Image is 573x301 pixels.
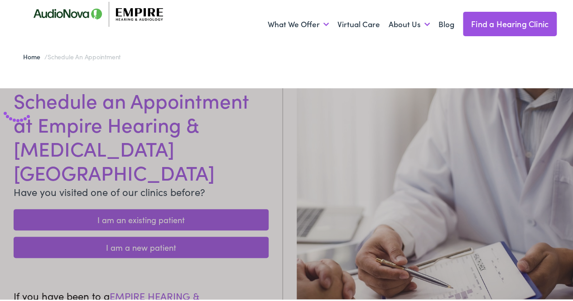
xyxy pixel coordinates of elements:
a: Blog [438,6,454,39]
a: Virtual Care [337,6,380,39]
a: Home [23,50,44,59]
a: What We Offer [268,6,329,39]
a: Find a Hearing Clinic [463,10,557,34]
span: / [23,50,120,59]
a: About Us [389,6,430,39]
span: Schedule an Appointment [48,50,120,59]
